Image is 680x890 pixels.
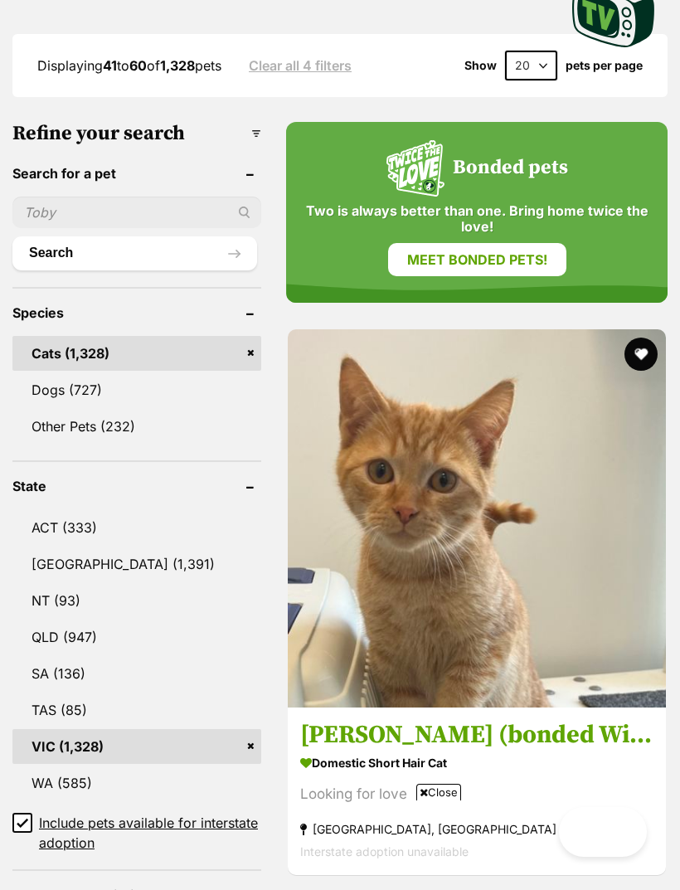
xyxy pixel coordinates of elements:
iframe: Help Scout Beacon - Open [559,807,647,857]
span: Displaying to of pets [37,57,221,74]
h3: Refine your search [12,122,261,145]
header: State [12,479,261,494]
a: NT (93) [12,583,261,618]
span: Show [464,59,497,72]
a: VIC (1,328) [12,729,261,764]
a: ACT (333) [12,510,261,545]
a: [PERSON_NAME] (bonded With [PERSON_NAME]) Domestic Short Hair Cat Looking for love [GEOGRAPHIC_DA... [288,708,666,876]
a: TAS (85) [12,693,261,727]
span: Two is always better than one. Bring home twice the love! [303,203,651,235]
img: Calvin Harris (bonded With David Guetta) - Domestic Short Hair Cat [288,329,666,708]
img: Squiggle [386,140,444,197]
a: SA (136) [12,656,261,691]
button: Search [12,236,257,270]
a: QLD (947) [12,620,261,654]
input: Toby [12,197,261,228]
label: pets per page [566,59,643,72]
a: WA (585) [12,766,261,800]
span: Close [416,784,461,800]
a: Dogs (727) [12,372,261,407]
header: Species [12,305,261,320]
a: Other Pets (232) [12,409,261,444]
strong: 60 [129,57,147,74]
h3: [PERSON_NAME] (bonded With [PERSON_NAME]) [300,720,653,751]
a: [GEOGRAPHIC_DATA] (1,391) [12,547,261,581]
h4: Bonded pets [453,157,568,180]
iframe: Advertisement [38,807,642,882]
div: Looking for love [300,784,653,806]
header: Search for a pet [12,166,261,181]
a: Meet bonded pets! [388,243,566,276]
a: Include pets available for interstate adoption [12,813,261,853]
strong: 1,328 [160,57,195,74]
a: Cats (1,328) [12,336,261,371]
strong: Domestic Short Hair Cat [300,751,653,776]
strong: 41 [103,57,117,74]
a: Clear all 4 filters [249,58,352,73]
button: favourite [624,338,658,371]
